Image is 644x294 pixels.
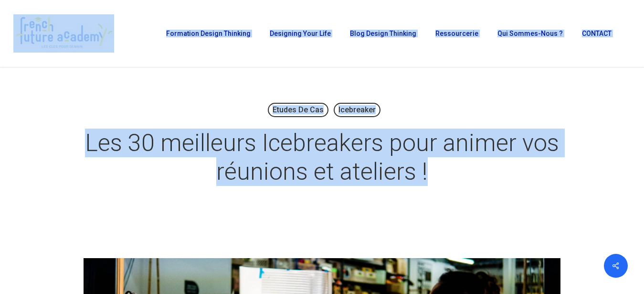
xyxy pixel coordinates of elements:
a: Formation Design Thinking [161,30,255,37]
span: CONTACT [582,30,612,37]
span: Blog Design Thinking [350,30,416,37]
span: Designing Your Life [270,30,331,37]
span: Ressourcerie [435,30,478,37]
a: Ressourcerie [431,30,483,37]
span: Qui sommes-nous ? [497,30,563,37]
a: Etudes de cas [268,103,328,117]
h1: Les 30 meilleurs Icebreakers pour animer vos réunions et ateliers ! [84,119,561,196]
span: Formation Design Thinking [166,30,251,37]
a: Designing Your Life [265,30,336,37]
a: Qui sommes-nous ? [493,30,568,37]
a: Icebreaker [334,103,380,117]
img: French Future Academy [13,14,114,53]
a: CONTACT [577,30,616,37]
a: Blog Design Thinking [345,30,421,37]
